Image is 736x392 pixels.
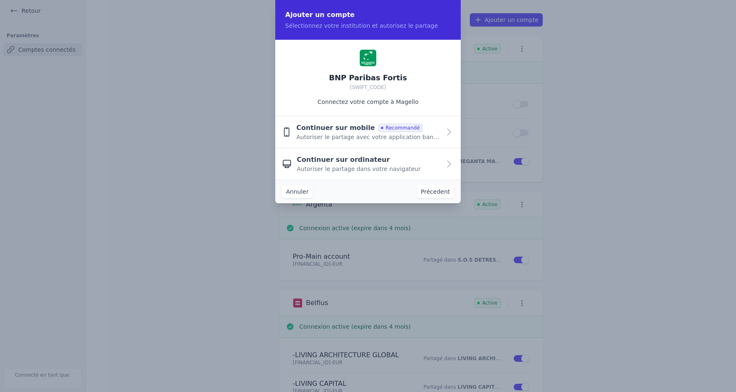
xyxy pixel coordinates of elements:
[317,98,419,106] p: Connectez votre compte à Magello
[417,185,454,198] button: Précedent
[360,50,376,66] img: BNP Paribas Fortis
[378,124,422,132] span: Recommandé
[285,22,451,30] p: Sélectionnez votre institution et autorisez le partage
[350,84,386,90] span: [SWIFT_CODE]
[296,133,441,141] span: Autoriser le partage avec votre application bancaire
[285,10,451,20] h2: Ajouter un compte
[329,73,407,83] h2: BNP Paribas Fortis
[282,185,313,198] button: Annuler
[275,116,461,148] button: Continuer sur mobile Recommandé Autoriser le partage avec votre application bancaire
[297,165,421,173] span: Autoriser le partage dans votre navigateur
[297,155,390,165] span: Continuer sur ordinateur
[275,148,461,180] button: Continuer sur ordinateur Autoriser le partage dans votre navigateur
[296,123,375,133] span: Continuer sur mobile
